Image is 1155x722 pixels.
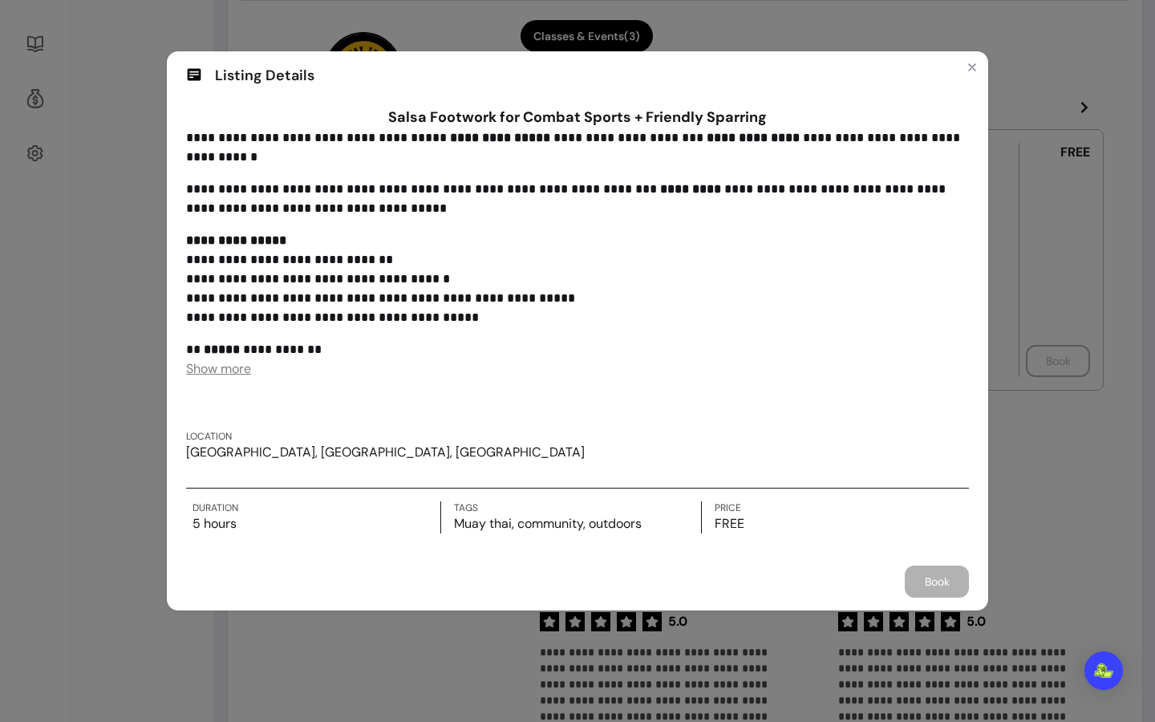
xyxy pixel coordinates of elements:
label: Price [715,501,962,514]
label: Location [186,430,585,443]
label: Duration [192,501,440,514]
label: Tags [454,501,702,514]
h1: Salsa Footwork for Combat Sports + Friendly Sparring [186,106,969,128]
p: 5 hours [192,514,440,533]
button: Close [959,55,985,80]
p: FREE [715,514,962,533]
span: Show more [186,360,251,377]
span: Listing Details [215,64,314,87]
p: [GEOGRAPHIC_DATA], [GEOGRAPHIC_DATA], [GEOGRAPHIC_DATA] [186,443,585,462]
p: Muay thai, community, outdoors [454,514,702,533]
div: Open Intercom Messenger [1084,651,1123,690]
